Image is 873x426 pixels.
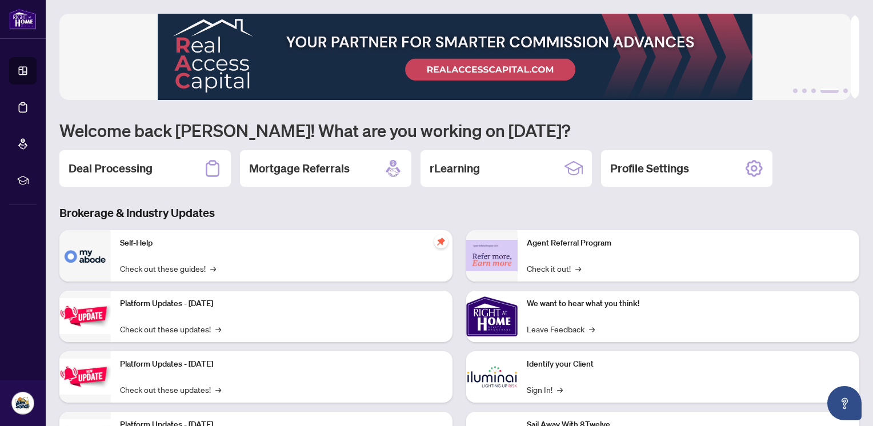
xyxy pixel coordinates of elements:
[575,262,581,275] span: →
[466,291,518,342] img: We want to hear what you think!
[12,392,34,414] img: Profile Icon
[120,358,443,371] p: Platform Updates - [DATE]
[59,298,111,334] img: Platform Updates - July 21, 2025
[120,298,443,310] p: Platform Updates - [DATE]
[527,323,595,335] a: Leave Feedback→
[527,298,850,310] p: We want to hear what you think!
[466,351,518,403] img: Identify your Client
[527,237,850,250] p: Agent Referral Program
[827,386,862,420] button: Open asap
[466,240,518,271] img: Agent Referral Program
[59,359,111,395] img: Platform Updates - July 8, 2025
[527,383,563,396] a: Sign In!→
[802,89,807,93] button: 2
[820,89,839,93] button: 4
[610,160,689,176] h2: Profile Settings
[120,262,216,275] a: Check out these guides!→
[69,160,153,176] h2: Deal Processing
[59,119,859,141] h1: Welcome back [PERSON_NAME]! What are you working on [DATE]?
[434,235,448,248] span: pushpin
[811,89,816,93] button: 3
[120,323,221,335] a: Check out these updates!→
[793,89,798,93] button: 1
[430,160,480,176] h2: rLearning
[215,323,221,335] span: →
[527,262,581,275] a: Check it out!→
[843,89,848,93] button: 5
[59,14,851,100] img: Slide 3
[249,160,350,176] h2: Mortgage Referrals
[120,383,221,396] a: Check out these updates!→
[215,383,221,396] span: →
[9,9,37,30] img: logo
[120,237,443,250] p: Self-Help
[210,262,216,275] span: →
[557,383,563,396] span: →
[59,205,859,221] h3: Brokerage & Industry Updates
[59,230,111,282] img: Self-Help
[527,358,850,371] p: Identify your Client
[589,323,595,335] span: →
